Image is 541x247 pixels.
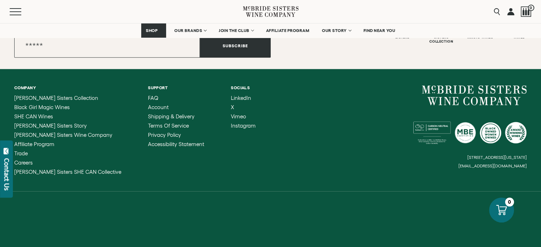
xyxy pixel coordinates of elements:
[14,95,98,101] span: [PERSON_NAME] Sisters Collection
[266,28,309,33] span: AFFILIATE PROGRAM
[231,123,256,129] a: Instagram
[364,28,396,33] span: FIND NEAR YOU
[14,150,28,156] span: Trade
[458,163,527,168] small: [EMAIL_ADDRESS][DOMAIN_NAME]
[322,28,347,33] span: OUR STORY
[174,28,202,33] span: OUR BRANDS
[14,104,70,110] span: Black Girl Magic Wines
[528,5,534,11] span: 0
[422,85,527,105] a: McBride Sisters Wine Company
[148,104,169,110] span: Account
[14,151,121,156] a: Trade
[14,169,121,175] span: [PERSON_NAME] Sisters SHE CAN Collective
[231,114,256,119] a: Vimeo
[14,141,54,147] span: Affiliate Program
[148,113,195,119] span: Shipping & Delivery
[467,155,527,160] small: [STREET_ADDRESS][US_STATE]
[10,8,35,15] button: Mobile Menu Trigger
[148,95,158,101] span: FAQ
[14,104,121,110] a: Black Girl Magic Wines
[148,114,204,119] a: Shipping & Delivery
[231,113,246,119] span: Vimeo
[231,104,234,110] span: X
[505,198,514,206] div: 0
[148,104,204,110] a: Account
[317,23,355,38] a: OUR STORY
[148,141,204,147] span: Accessibility Statement
[141,23,166,38] a: SHOP
[14,123,87,129] span: [PERSON_NAME] Sisters Story
[14,169,121,175] a: McBride Sisters SHE CAN Collective
[148,132,204,138] a: Privacy Policy
[261,23,314,38] a: AFFILIATE PROGRAM
[146,28,158,33] span: SHOP
[170,23,211,38] a: OUR BRANDS
[14,34,200,58] input: Email
[231,95,256,101] a: LinkedIn
[148,95,204,101] a: FAQ
[148,141,204,147] a: Accessibility Statement
[231,104,256,110] a: X
[231,95,251,101] span: LinkedIn
[359,23,400,38] a: FIND NEAR YOU
[3,158,10,190] div: Contact Us
[148,132,181,138] span: Privacy Policy
[14,132,121,138] a: McBride Sisters Wine Company
[14,160,121,166] a: Careers
[148,123,204,129] a: Terms of Service
[14,132,112,138] span: [PERSON_NAME] Sisters Wine Company
[14,141,121,147] a: Affiliate Program
[14,160,33,166] span: Careers
[200,34,271,58] button: Subscribe
[14,123,121,129] a: McBride Sisters Story
[14,114,121,119] a: SHE CAN Wines
[14,95,121,101] a: McBride Sisters Collection
[214,23,258,38] a: JOIN THE CLUB
[219,28,249,33] span: JOIN THE CLUB
[14,113,53,119] span: SHE CAN Wines
[148,123,189,129] span: Terms of Service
